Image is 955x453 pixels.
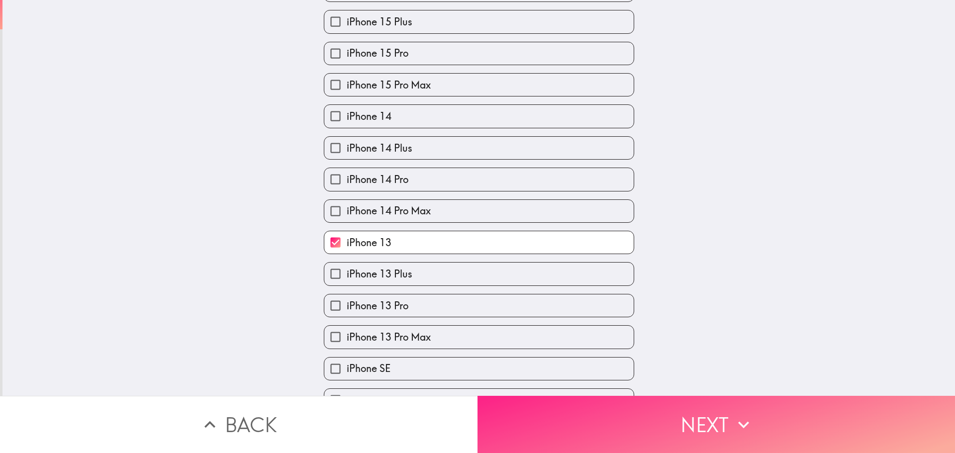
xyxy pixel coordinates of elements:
button: iPhone 15 Pro [324,42,634,65]
button: Next [477,396,955,453]
button: iPhone 12 or earlier [324,389,634,411]
span: iPhone SE [347,362,390,375]
button: iPhone 14 Pro Max [324,200,634,222]
button: iPhone 14 Plus [324,137,634,159]
button: iPhone 13 Pro [324,294,634,317]
span: iPhone 14 Pro Max [347,204,431,218]
span: iPhone 14 Pro [347,173,408,186]
span: iPhone 15 Plus [347,15,412,29]
button: iPhone 14 [324,105,634,127]
button: iPhone SE [324,358,634,380]
span: iPhone 13 Plus [347,267,412,281]
span: iPhone 13 Pro [347,299,408,313]
span: iPhone 15 Pro Max [347,78,431,92]
button: iPhone 15 Pro Max [324,74,634,96]
span: iPhone 14 Plus [347,141,412,155]
button: iPhone 14 Pro [324,168,634,190]
span: iPhone 15 Pro [347,46,408,60]
button: iPhone 13 [324,231,634,254]
span: iPhone 14 [347,109,391,123]
span: iPhone 13 [347,236,391,250]
span: iPhone 12 or earlier [347,393,434,407]
button: iPhone 13 Plus [324,263,634,285]
span: iPhone 13 Pro Max [347,330,431,344]
button: iPhone 13 Pro Max [324,326,634,348]
button: iPhone 15 Plus [324,10,634,33]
